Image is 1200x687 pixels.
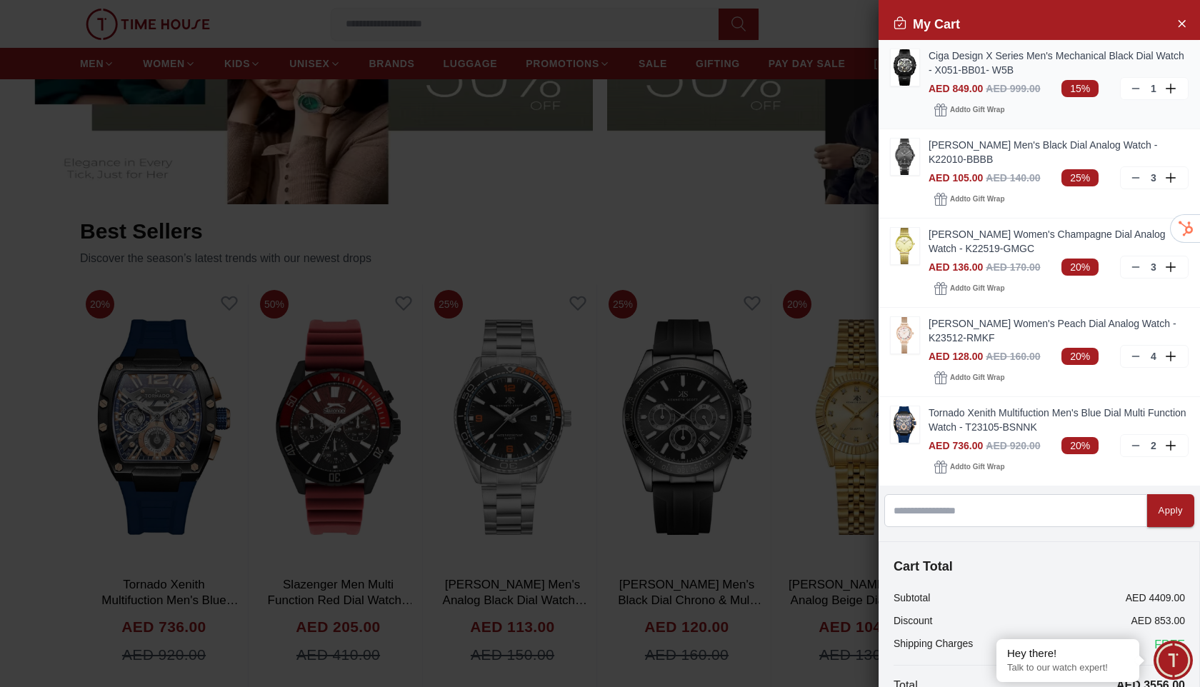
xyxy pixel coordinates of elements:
[894,613,932,628] p: Discount
[950,192,1004,206] span: Add to Gift Wrap
[986,172,1040,184] span: AED 140.00
[950,103,1004,117] span: Add to Gift Wrap
[1061,259,1099,276] span: 20%
[950,281,1004,296] span: Add to Gift Wrap
[1007,662,1129,674] p: Talk to our watch expert!
[929,100,1010,120] button: Addto Gift Wrap
[1154,641,1193,680] div: Chat Widget
[894,591,930,605] p: Subtotal
[950,460,1004,474] span: Add to Gift Wrap
[1148,260,1159,274] p: 3
[891,317,919,353] img: ...
[929,189,1010,209] button: Addto Gift Wrap
[929,138,1189,166] a: [PERSON_NAME] Men's Black Dial Analog Watch - K22010-BBBB
[1147,494,1194,527] button: Apply
[1131,613,1186,628] p: AED 853.00
[142,83,154,94] img: tab_keywords_by_traffic_grey.svg
[986,83,1040,94] span: AED 999.00
[891,49,919,86] img: ...
[929,83,983,94] span: AED 849.00
[1007,646,1129,661] div: Hey there!
[894,636,973,653] p: Shipping Charges
[54,84,128,94] div: Domain Overview
[1148,81,1159,96] p: 1
[986,261,1040,273] span: AED 170.00
[891,139,919,175] img: ...
[1061,348,1099,365] span: 20%
[950,371,1004,385] span: Add to Gift Wrap
[40,23,70,34] div: v 4.0.25
[929,316,1189,345] a: [PERSON_NAME] Women's Peach Dial Analog Watch - K23512-RMKF
[986,440,1040,451] span: AED 920.00
[929,440,983,451] span: AED 736.00
[158,84,241,94] div: Keywords by Traffic
[929,351,983,362] span: AED 128.00
[929,49,1189,77] a: Ciga Design X Series Men's Mechanical Black Dial Watch - X051-BB01- W5B
[1159,503,1183,519] div: Apply
[39,83,50,94] img: tab_domain_overview_orange.svg
[891,228,919,264] img: ...
[37,37,157,49] div: Domain: [DOMAIN_NAME]
[929,406,1189,434] a: Tornado Xenith Multifuction Men's Blue Dial Multi Function Watch - T23105-BSNNK
[891,406,919,443] img: ...
[929,368,1010,388] button: Addto Gift Wrap
[1148,349,1159,363] p: 4
[1170,11,1193,34] button: Close Account
[929,261,983,273] span: AED 136.00
[1126,591,1185,605] p: AED 4409.00
[1061,169,1099,186] span: 25%
[1148,438,1159,453] p: 2
[929,172,983,184] span: AED 105.00
[929,457,1010,477] button: Addto Gift Wrap
[893,14,960,34] h2: My Cart
[23,37,34,49] img: website_grey.svg
[1154,636,1185,653] span: FREE
[23,23,34,34] img: logo_orange.svg
[986,351,1040,362] span: AED 160.00
[1148,171,1159,185] p: 3
[929,227,1189,256] a: [PERSON_NAME] Women's Champagne Dial Analog Watch - K22519-GMGC
[894,556,1185,576] h4: Cart Total
[1061,80,1099,97] span: 15%
[929,279,1010,299] button: Addto Gift Wrap
[1061,437,1099,454] span: 20%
